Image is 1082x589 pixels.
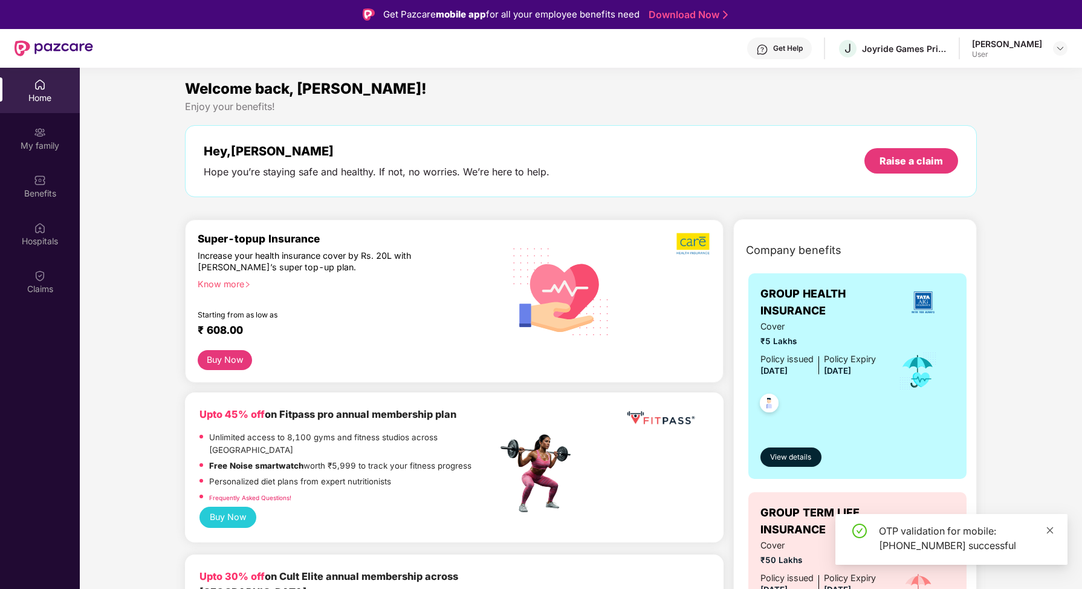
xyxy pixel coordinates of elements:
div: Get Pazcare for all your employee benefits need [383,7,640,22]
img: fppp.png [624,407,697,429]
span: close [1046,526,1054,535]
img: Logo [363,8,375,21]
div: OTP validation for mobile: [PHONE_NUMBER] successful [879,524,1053,553]
img: svg+xml;base64,PHN2ZyBpZD0iRHJvcGRvd24tMzJ4MzIiIHhtbG5zPSJodHRwOi8vd3d3LnczLm9yZy8yMDAwL3N2ZyIgd2... [1055,44,1065,53]
img: svg+xml;base64,PHN2ZyB4bWxucz0iaHR0cDovL3d3dy53My5vcmcvMjAwMC9zdmciIHhtbG5zOnhsaW5rPSJodHRwOi8vd3... [504,232,619,350]
div: Hope you’re staying safe and healthy. If not, no worries. We’re here to help. [204,166,549,178]
img: svg+xml;base64,PHN2ZyBpZD0iQmVuZWZpdHMiIHhtbG5zPSJodHRwOi8vd3d3LnczLm9yZy8yMDAwL3N2ZyIgd2lkdGg9Ij... [34,174,46,186]
button: View details [760,447,821,467]
p: worth ₹5,999 to track your fitness progress [209,460,471,472]
img: svg+xml;base64,PHN2ZyBpZD0iSG9tZSIgeG1sbnM9Imh0dHA6Ly93d3cudzMub3JnLzIwMDAvc3ZnIiB3aWR0aD0iMjAiIG... [34,79,46,91]
div: [PERSON_NAME] [972,38,1042,50]
img: svg+xml;base64,PHN2ZyB4bWxucz0iaHR0cDovL3d3dy53My5vcmcvMjAwMC9zdmciIHdpZHRoPSI0OC45NDMiIGhlaWdodD... [754,390,784,420]
span: Company benefits [746,242,841,259]
a: Download Now [649,8,724,21]
b: Upto 45% off [199,408,265,420]
a: Frequently Asked Questions! [209,494,291,501]
div: Super-topup Insurance [198,232,497,245]
b: on Fitpass pro annual membership plan [199,408,456,420]
div: Starting from as low as [198,310,445,319]
p: Unlimited access to 8,100 gyms and fitness studios across [GEOGRAPHIC_DATA] [209,431,497,457]
div: Hey, [PERSON_NAME] [204,144,549,158]
strong: mobile app [436,8,486,20]
div: Policy Expiry [824,353,876,366]
img: svg+xml;base64,PHN2ZyB3aWR0aD0iMjAiIGhlaWdodD0iMjAiIHZpZXdCb3g9IjAgMCAyMCAyMCIgZmlsbD0ibm9uZSIgeG... [34,126,46,138]
strong: Free Noise smartwatch [209,461,303,470]
img: icon [898,351,938,391]
span: [DATE] [760,366,788,376]
div: Policy Expiry [824,571,876,585]
p: Personalized diet plans from expert nutritionists [209,475,391,488]
span: Welcome back, [PERSON_NAME]! [185,80,427,97]
span: J [844,41,851,56]
img: New Pazcare Logo [15,41,93,56]
div: Policy issued [760,353,814,366]
div: Increase your health insurance cover by Rs. 20L with [PERSON_NAME]’s super top-up plan. [198,250,445,273]
span: GROUP HEALTH INSURANCE [760,285,892,320]
span: right [244,281,251,288]
span: Cover [760,320,876,334]
span: [DATE] [824,366,851,376]
button: Buy Now [198,350,252,370]
div: Know more [198,279,490,287]
span: Cover [760,539,876,553]
span: check-circle [852,524,867,538]
img: svg+xml;base64,PHN2ZyBpZD0iQ2xhaW0iIHhtbG5zPSJodHRwOi8vd3d3LnczLm9yZy8yMDAwL3N2ZyIgd2lkdGg9IjIwIi... [34,270,46,282]
span: ₹50 Lakhs [760,554,876,567]
img: svg+xml;base64,PHN2ZyBpZD0iSG9zcGl0YWxzIiB4bWxucz0iaHR0cDovL3d3dy53My5vcmcvMjAwMC9zdmciIHdpZHRoPS... [34,222,46,234]
div: ₹ 608.00 [198,324,485,338]
button: Buy Now [199,507,256,528]
span: View details [770,452,811,463]
div: User [972,50,1042,59]
img: Stroke [723,8,728,21]
div: Get Help [773,44,803,53]
div: Raise a claim [880,154,943,168]
img: fpp.png [497,431,581,516]
img: svg+xml;base64,PHN2ZyBpZD0iSGVscC0zMngzMiIgeG1sbnM9Imh0dHA6Ly93d3cudzMub3JnLzIwMDAvc3ZnIiB3aWR0aD... [756,44,768,56]
div: Joyride Games Private Limited [862,43,947,54]
img: insurerLogo [907,286,939,319]
img: b5dec4f62d2307b9de63beb79f102df3.png [676,232,711,255]
div: Policy issued [760,571,814,585]
div: Enjoy your benefits! [185,100,976,113]
span: GROUP TERM LIFE INSURANCE [760,504,895,539]
b: Upto 30% off [199,570,265,582]
span: ₹5 Lakhs [760,335,876,348]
